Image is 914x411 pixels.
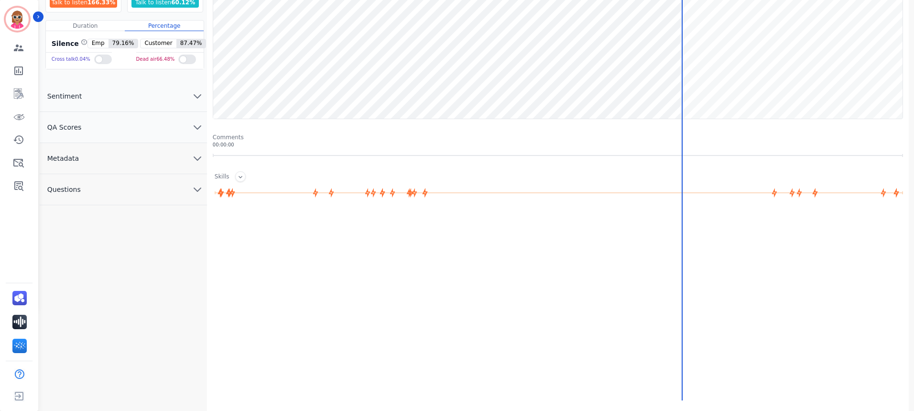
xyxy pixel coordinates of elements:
[215,173,229,182] div: Skills
[50,39,87,48] div: Silence
[192,153,203,164] svg: chevron down
[125,21,204,31] div: Percentage
[6,8,29,31] img: Bordered avatar
[40,154,87,163] span: Metadata
[40,91,89,101] span: Sentiment
[213,133,903,141] div: Comments
[40,143,207,174] button: Metadata chevron down
[192,184,203,195] svg: chevron down
[192,122,203,133] svg: chevron down
[40,185,88,194] span: Questions
[176,39,206,48] span: 87.47 %
[40,81,207,112] button: Sentiment chevron down
[192,90,203,102] svg: chevron down
[52,53,90,67] div: Cross talk 0.04 %
[46,21,125,31] div: Duration
[40,174,207,205] button: Questions chevron down
[40,122,89,132] span: QA Scores
[109,39,138,48] span: 79.16 %
[213,141,903,148] div: 00:00:00
[88,39,109,48] span: Emp
[40,112,207,143] button: QA Scores chevron down
[141,39,176,48] span: Customer
[136,53,175,67] div: Dead air 66.48 %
